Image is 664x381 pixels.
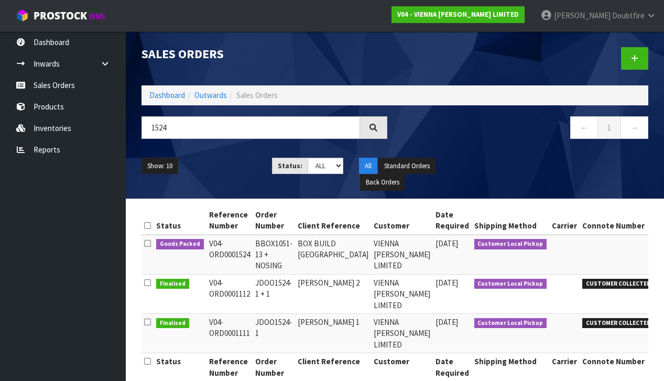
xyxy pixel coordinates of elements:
th: Reference Number [206,353,253,381]
span: [DATE] [436,238,458,248]
span: CUSTOMER COLLECTED [582,318,654,329]
th: Order Number [253,353,295,381]
span: [PERSON_NAME] [554,10,611,20]
span: Customer Local Pickup [474,279,547,289]
a: ← [570,116,598,139]
td: JDOO1524-1 [253,314,295,353]
th: Date Required [433,206,472,235]
button: Back Orders [360,174,405,191]
span: Finalised [156,279,189,289]
td: BOX BUILD [GEOGRAPHIC_DATA] [295,235,371,275]
button: Standard Orders [378,158,436,175]
td: [PERSON_NAME] 1 [295,314,371,353]
th: Reference Number [206,206,253,235]
span: Goods Packed [156,239,204,249]
th: Client Reference [295,353,371,381]
button: All [359,158,377,175]
th: Status [154,353,206,381]
td: [PERSON_NAME] 2 [295,274,371,313]
span: ProStock [34,9,87,23]
strong: V04 - VIENNA [PERSON_NAME] LIMITED [397,10,519,19]
td: VIENNA [PERSON_NAME] LIMITED [371,314,433,353]
input: Search sales orders [141,116,360,139]
span: Doubtfire [612,10,645,20]
a: Dashboard [149,90,185,100]
h1: Sales Orders [141,47,387,61]
th: Order Number [253,206,295,235]
th: Client Reference [295,206,371,235]
th: Shipping Method [472,206,550,235]
span: [DATE] [436,317,458,327]
td: JDOO1524-1 + 1 [253,274,295,313]
th: Status [154,206,206,235]
th: Customer [371,206,433,235]
th: Shipping Method [472,353,550,381]
small: WMS [89,12,105,21]
a: → [621,116,648,139]
td: V04-ORD0001524 [206,235,253,275]
span: Customer Local Pickup [474,318,547,329]
td: V04-ORD0001111 [206,314,253,353]
td: V04-ORD0001112 [206,274,253,313]
button: Show: 10 [141,158,178,175]
nav: Page navigation [403,116,649,142]
th: Customer [371,353,433,381]
td: VIENNA [PERSON_NAME] LIMITED [371,235,433,275]
th: Date Required [433,353,472,381]
td: VIENNA [PERSON_NAME] LIMITED [371,274,433,313]
span: CUSTOMER COLLECTED [582,279,654,289]
a: 1 [597,116,621,139]
th: Carrier [549,206,580,235]
span: Customer Local Pickup [474,239,547,249]
th: Connote Number [580,353,657,381]
strong: Status: [278,161,302,170]
td: BBOX1051-13 + NOSING [253,235,295,275]
span: Sales Orders [236,90,278,100]
a: Outwards [194,90,227,100]
th: Connote Number [580,206,657,235]
span: [DATE] [436,278,458,288]
th: Carrier [549,353,580,381]
img: cube-alt.png [16,9,29,22]
span: Finalised [156,318,189,329]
